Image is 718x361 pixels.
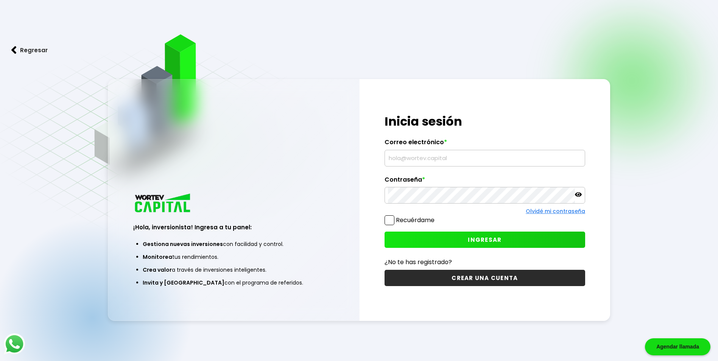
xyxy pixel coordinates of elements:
input: hola@wortev.capital [388,150,582,166]
span: Gestiona nuevas inversiones [143,240,223,248]
span: Invita y [GEOGRAPHIC_DATA] [143,279,224,286]
div: Agendar llamada [645,338,710,355]
img: logos_whatsapp-icon.242b2217.svg [4,333,25,355]
img: logo_wortev_capital [133,193,193,215]
span: INGRESAR [468,236,502,244]
label: Correo electrónico [385,138,585,150]
span: Crea valor [143,266,172,274]
h1: Inicia sesión [385,112,585,131]
button: INGRESAR [385,232,585,248]
h3: ¡Hola, inversionista! Ingresa a tu panel: [133,223,334,232]
span: Monitorea [143,253,172,261]
img: flecha izquierda [11,46,17,54]
p: ¿No te has registrado? [385,257,585,267]
label: Recuérdame [396,216,435,224]
li: a través de inversiones inteligentes. [143,263,324,276]
li: tus rendimientos. [143,251,324,263]
a: ¿No te has registrado?CREAR UNA CUENTA [385,257,585,286]
label: Contraseña [385,176,585,187]
li: con facilidad y control. [143,238,324,251]
li: con el programa de referidos. [143,276,324,289]
button: CREAR UNA CUENTA [385,270,585,286]
a: Olvidé mi contraseña [526,207,585,215]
